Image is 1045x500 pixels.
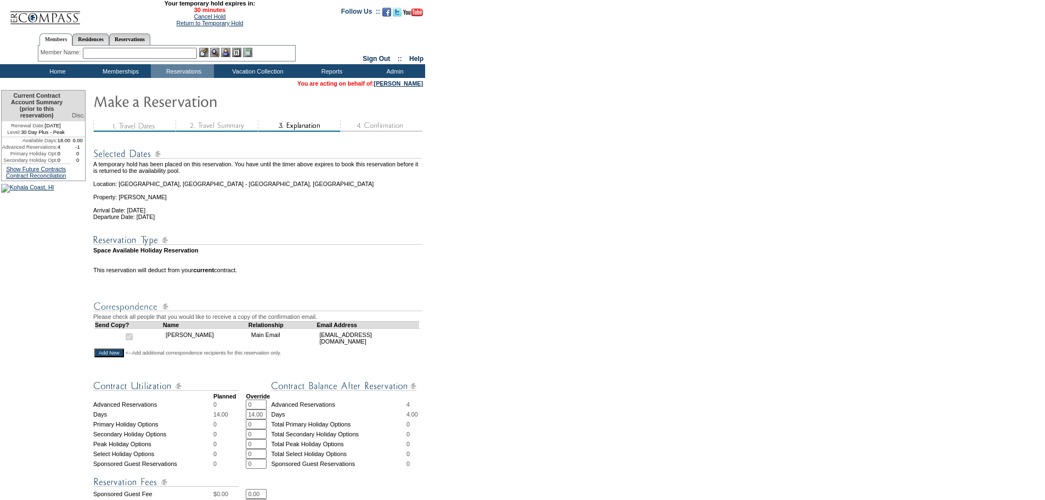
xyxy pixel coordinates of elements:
span: 30 minutes [86,7,333,13]
a: Members [39,33,73,46]
img: b_edit.gif [199,48,208,57]
span: 0 [406,460,410,467]
td: Available Days: [2,137,58,144]
img: step3_state2.gif [258,120,340,132]
td: 0 [58,150,71,157]
a: Subscribe to our YouTube Channel [403,11,423,18]
td: Primary Holiday Options [93,419,213,429]
span: Please check all people that you would like to receive a copy of the confirmation email. [93,313,317,320]
img: step1_state3.gif [93,120,176,132]
td: Admin [362,64,425,78]
td: Send Copy? [95,321,163,328]
td: [PERSON_NAME] [163,328,248,347]
td: Sponsored Guest Reservations [93,459,213,469]
span: You are acting on behalf of: [297,80,423,87]
span: 0.00 [217,491,228,497]
td: 18.00 [58,137,71,144]
td: This reservation will deduct from your contract. [93,267,424,273]
td: Space Available Holiday Reservation [93,247,424,254]
td: Advanced Reservations [271,400,406,409]
img: Subscribe to our YouTube Channel [403,8,423,16]
a: Help [409,55,423,63]
span: 0 [406,451,410,457]
td: Total Select Holiday Options [271,449,406,459]
img: b_calculator.gif [243,48,252,57]
td: -1 [70,144,85,150]
img: Make Reservation [93,90,313,112]
b: current [193,267,214,273]
td: 0 [58,157,71,164]
td: Main Email [248,328,317,347]
td: Total Primary Holiday Options [271,419,406,429]
td: Advanced Reservations: [2,144,58,150]
span: 0 [406,441,410,447]
a: [PERSON_NAME] [374,80,423,87]
td: [EMAIL_ADDRESS][DOMAIN_NAME] [317,328,419,347]
span: 4 [406,401,410,408]
td: Reports [299,64,362,78]
img: Kohala Coast, HI [1,184,54,193]
span: Renewal Date: [11,122,44,129]
img: step2_state3.gif [176,120,258,132]
span: <--Add additional correspondence recipients for this reservation only. [126,350,281,356]
img: step4_state1.gif [340,120,422,132]
td: 0 [70,150,85,157]
img: Impersonate [221,48,230,57]
td: A temporary hold has been placed on this reservation. You have until the timer above expires to b... [93,161,424,174]
td: 30 Day Plus - Peak [2,129,70,137]
span: :: [398,55,402,63]
span: 0 [213,431,217,437]
td: 0 [70,157,85,164]
span: 0 [213,460,217,467]
td: Advanced Reservations [93,400,213,409]
td: Total Secondary Holiday Options [271,429,406,439]
a: Reservations [109,33,150,45]
td: Relationship [248,321,317,328]
td: Location: [GEOGRAPHIC_DATA], [GEOGRAPHIC_DATA] - [GEOGRAPHIC_DATA], [GEOGRAPHIC_DATA] [93,174,424,187]
a: Contract Reconciliation [6,172,66,179]
input: Add New [94,349,124,357]
span: 0 [406,431,410,437]
span: 0 [213,441,217,447]
span: 0 [406,421,410,428]
td: Email Address [317,321,419,328]
span: 4.00 [406,411,418,418]
td: Current Contract Account Summary (prior to this reservation) [2,91,70,121]
img: View [210,48,219,57]
td: Secondary Holiday Options [93,429,213,439]
div: Member Name: [41,48,83,57]
img: Compass Home [9,2,81,25]
td: Peak Holiday Options [93,439,213,449]
span: Level: [7,129,21,136]
td: Name [163,321,248,328]
td: Secondary Holiday Opt: [2,157,58,164]
img: Become our fan on Facebook [382,8,391,16]
td: Days [271,409,406,419]
td: Sponsored Guest Fee [93,489,213,499]
a: Return to Temporary Hold [177,20,244,26]
td: $ [213,489,246,499]
td: Primary Holiday Opt: [2,150,58,157]
span: 0 [213,421,217,428]
a: Residences [72,33,109,45]
img: Follow us on Twitter [393,8,402,16]
td: 0.00 [70,137,85,144]
img: Contract Utilization [93,379,239,393]
span: 0 [213,451,217,457]
td: Memberships [88,64,151,78]
td: Vacation Collection [214,64,299,78]
span: Disc. [72,112,85,119]
img: Reservation Fees [93,475,239,489]
td: Arrival Date: [DATE] [93,200,424,214]
img: Contract Balance After Reservation [271,379,416,393]
img: Reservation Type [93,233,422,247]
a: Show Future Contracts [6,166,66,172]
a: Follow us on Twitter [393,11,402,18]
td: Home [25,64,88,78]
td: 4 [58,144,71,150]
span: 0 [213,401,217,408]
td: Reservations [151,64,214,78]
td: Follow Us :: [341,7,380,20]
img: Reservation Dates [93,147,422,161]
a: Cancel Hold [194,13,225,20]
